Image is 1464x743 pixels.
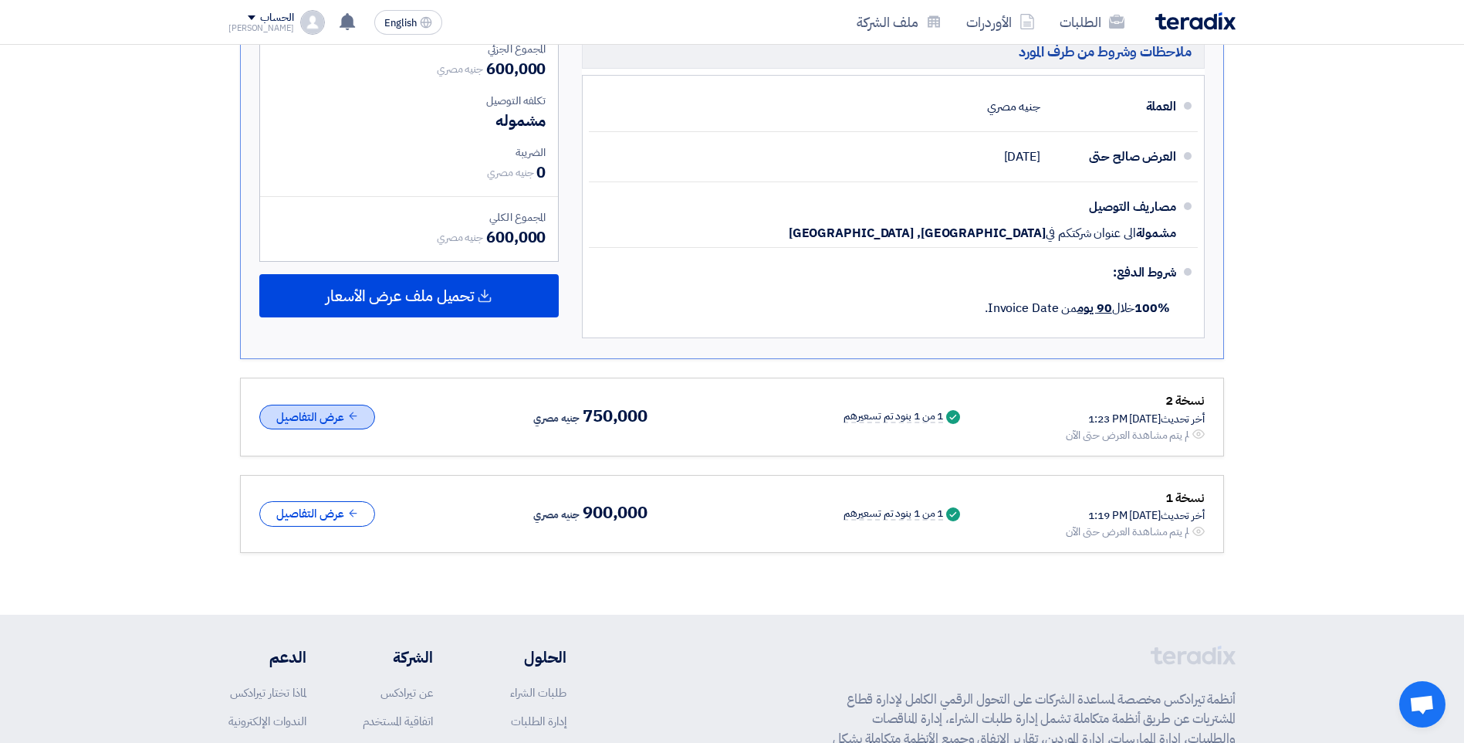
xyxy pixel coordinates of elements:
[533,409,580,428] span: جنيه مصري
[272,144,546,161] div: الضريبة
[1066,411,1205,427] div: أخر تحديث [DATE] 1:23 PM
[495,109,546,132] span: مشموله
[1066,427,1189,443] div: لم يتم مشاهدة العرض حتى الآن
[374,10,442,35] button: English
[272,93,546,109] div: تكلفه التوصيل
[536,161,546,184] span: 0
[1077,299,1111,317] u: 90 يوم
[1399,681,1445,728] div: Open chat
[533,506,580,524] span: جنيه مصري
[1053,188,1176,226] div: مصاريف التوصيل
[380,684,433,701] a: عن تيرادكس
[987,92,1040,121] div: جنيه مصري
[363,713,433,730] a: اتفاقية المستخدم
[353,646,433,669] li: الشركة
[272,209,546,226] div: المجموع الكلي
[260,12,293,25] div: الحساب
[228,24,294,32] div: [PERSON_NAME]
[1066,507,1205,524] div: أخر تحديث [DATE] 1:19 PM
[300,10,325,35] img: profile_test.png
[1155,12,1236,30] img: Teradix logo
[1066,488,1205,508] div: نسخة 1
[1134,299,1170,317] strong: 100%
[384,18,417,29] span: English
[844,508,943,521] div: 1 من 1 بنود تم تسعيرهم
[1053,88,1176,125] div: العملة
[259,501,375,527] button: عرض التفاصيل
[1066,391,1205,411] div: نسخة 2
[1136,226,1176,241] span: مشمولة
[479,646,566,669] li: الحلول
[954,4,1047,40] a: الأوردرات
[259,405,375,430] button: عرض التفاصيل
[1053,138,1176,175] div: العرض صالح حتى
[437,229,483,246] span: جنيه مصري
[1046,226,1135,241] span: الى عنوان شركتكم في
[985,299,1170,317] span: خلال من Invoice Date.
[583,504,647,522] span: 900,000
[844,411,943,423] div: 1 من 1 بنود تم تسعيرهم
[1047,4,1137,40] a: الطلبات
[1004,149,1040,165] span: [DATE]
[486,57,546,80] span: 600,000
[1066,524,1189,540] div: لم يتم مشاهدة العرض حتى الآن
[511,713,566,730] a: إدارة الطلبات
[510,684,566,701] a: طلبات الشراء
[614,254,1176,291] div: شروط الدفع:
[487,165,533,181] span: جنيه مصري
[583,407,647,426] span: 750,000
[844,4,954,40] a: ملف الشركة
[789,226,1046,241] span: [GEOGRAPHIC_DATA], [GEOGRAPHIC_DATA]
[228,646,306,669] li: الدعم
[228,713,306,730] a: الندوات الإلكترونية
[326,289,474,303] span: تحميل ملف عرض الأسعار
[272,41,546,57] div: المجموع الجزئي
[230,684,306,701] a: لماذا تختار تيرادكس
[582,34,1205,69] h5: ملاحظات وشروط من طرف المورد
[486,226,546,249] span: 600,000
[437,61,483,77] span: جنيه مصري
